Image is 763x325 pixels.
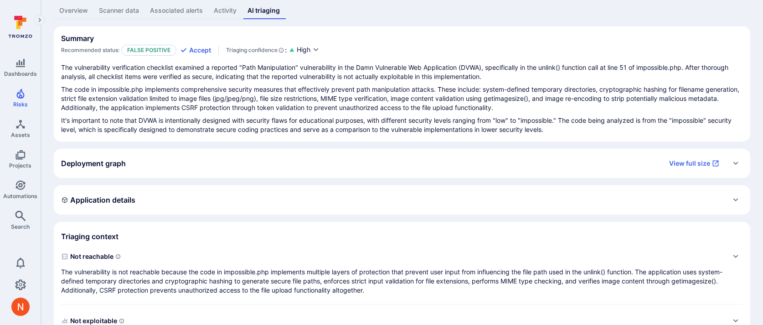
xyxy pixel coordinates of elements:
a: Associated alerts [144,2,208,19]
i: Expand navigation menu [36,16,43,24]
span: Dashboards [4,70,37,77]
span: Triaging confidence [226,46,278,55]
h2: Application details [61,195,135,204]
p: The vulnerability is not reachable because the code in impossible.php implements multiple layers ... [61,267,725,295]
div: Expand [54,185,750,215]
p: It's important to note that DVWA is intentionally designed with security flaws for educational pu... [61,116,743,134]
h2: Triaging context [61,232,119,241]
a: View full size [664,156,725,171]
div: : [226,46,287,55]
button: High [297,45,320,55]
div: Vulnerability tabs [54,2,750,19]
svg: Indicates if a vulnerability can be exploited by an attacker to gain unauthorized access, execute... [119,318,124,324]
button: Expand navigation menu [34,15,45,26]
button: Accept [180,46,211,55]
p: The vulnerability verification checklist examined a reported "Path Manipulation" vulnerability in... [61,63,743,81]
span: Risks [13,101,28,108]
a: Activity [208,2,242,19]
h2: Summary [61,34,94,43]
span: Projects [9,162,31,169]
h2: Deployment graph [61,159,126,168]
p: The code in impossible.php implements comprehensive security measures that effectively prevent pa... [61,85,743,112]
svg: AI Triaging Agent self-evaluates the confidence behind recommended status based on the depth and ... [278,46,284,55]
a: Overview [54,2,93,19]
div: Expand [54,149,750,178]
span: Automations [3,193,37,199]
span: Assets [11,131,30,138]
img: ACg8ocIprwjrgDQnDsNSk9Ghn5p5-B8DpAKWoJ5Gi9syOE4K59tr4Q=s96-c [11,298,30,316]
span: High [297,45,310,54]
div: Neeren Patki [11,298,30,316]
a: AI triaging [242,2,285,19]
p: False positive [121,45,176,56]
a: Scanner data [93,2,144,19]
div: Expand [61,249,743,295]
span: Not reachable [61,249,725,264]
svg: Indicates if a vulnerability code, component, function or a library can actually be reached or in... [115,254,121,259]
span: Search [11,223,30,230]
span: Recommended status: [61,47,119,53]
